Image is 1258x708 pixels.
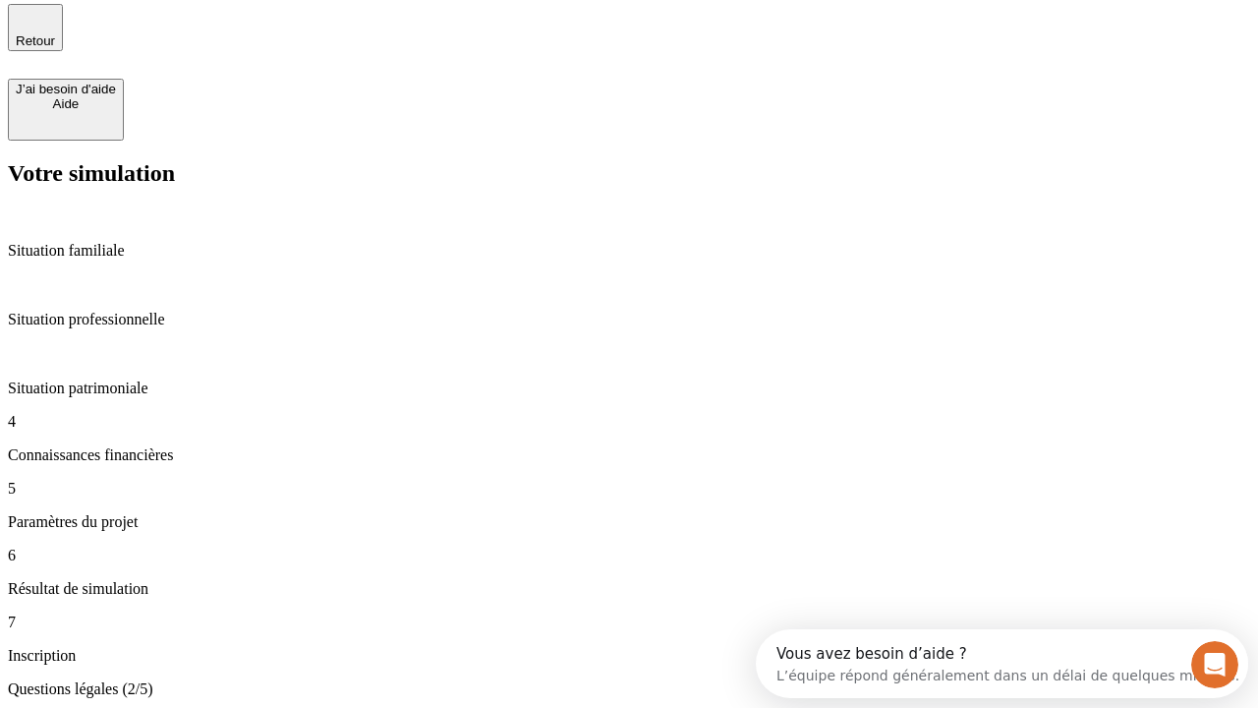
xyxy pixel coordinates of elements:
[8,614,1250,631] p: 7
[16,33,55,48] span: Retour
[8,8,542,62] div: Ouvrir le Messenger Intercom
[8,242,1250,260] p: Situation familiale
[21,17,484,32] div: Vous avez besoin d’aide ?
[1191,641,1238,688] iframe: Intercom live chat
[8,4,63,51] button: Retour
[8,413,1250,431] p: 4
[21,32,484,53] div: L’équipe répond généralement dans un délai de quelques minutes.
[8,513,1250,531] p: Paramètres du projet
[8,446,1250,464] p: Connaissances financières
[16,96,116,111] div: Aide
[8,480,1250,498] p: 5
[8,380,1250,397] p: Situation patrimoniale
[8,680,1250,698] p: Questions légales (2/5)
[8,79,124,141] button: J’ai besoin d'aideAide
[756,629,1248,698] iframe: Intercom live chat discovery launcher
[8,580,1250,598] p: Résultat de simulation
[8,647,1250,665] p: Inscription
[8,311,1250,328] p: Situation professionnelle
[16,82,116,96] div: J’ai besoin d'aide
[8,160,1250,187] h2: Votre simulation
[8,547,1250,564] p: 6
